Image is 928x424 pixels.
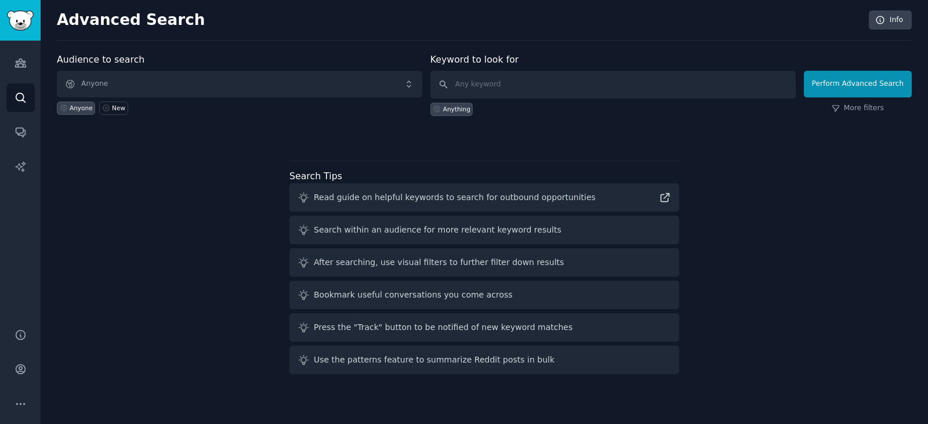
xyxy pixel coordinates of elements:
[57,11,862,30] h2: Advanced Search
[314,321,572,334] div: Press the "Track" button to be notified of new keyword matches
[70,104,93,112] div: Anyone
[314,256,564,269] div: After searching, use visual filters to further filter down results
[314,354,554,366] div: Use the patterns feature to summarize Reddit posts in bulk
[869,10,912,30] a: Info
[57,54,144,65] label: Audience to search
[57,71,422,97] button: Anyone
[430,71,796,99] input: Any keyword
[430,54,519,65] label: Keyword to look for
[804,71,912,97] button: Perform Advanced Search
[7,10,34,31] img: GummySearch logo
[99,102,128,115] a: New
[314,191,596,204] div: Read guide on helpful keywords to search for outbound opportunities
[289,171,342,182] label: Search Tips
[112,104,125,112] div: New
[314,224,561,236] div: Search within an audience for more relevant keyword results
[314,289,513,301] div: Bookmark useful conversations you come across
[443,105,470,113] div: Anything
[832,103,884,114] a: More filters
